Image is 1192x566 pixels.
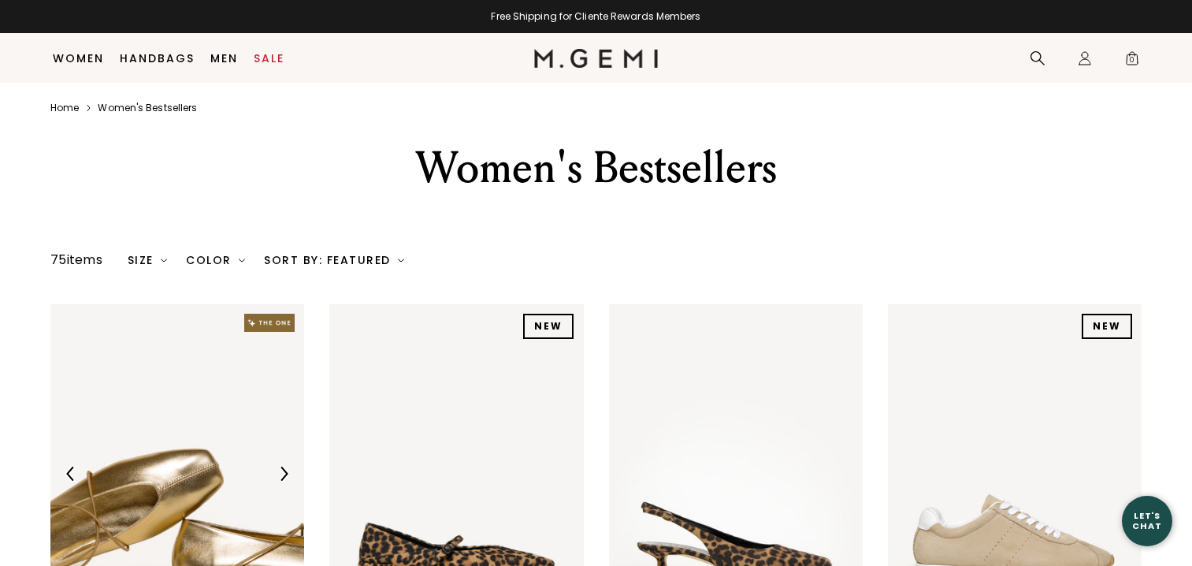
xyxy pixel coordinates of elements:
[523,314,574,339] div: NEW
[120,52,195,65] a: Handbags
[239,257,245,263] img: chevron-down.svg
[210,52,238,65] a: Men
[1124,54,1140,69] span: 0
[254,52,284,65] a: Sale
[277,467,291,481] img: Next Arrow
[534,49,658,68] img: M.Gemi
[323,140,870,196] div: Women's Bestsellers
[128,254,168,266] div: Size
[244,314,295,332] img: The One tag
[161,257,167,263] img: chevron-down.svg
[53,52,104,65] a: Women
[50,251,102,270] div: 75 items
[50,102,79,114] a: Home
[64,467,78,481] img: Previous Arrow
[398,257,404,263] img: chevron-down.svg
[264,254,404,266] div: Sort By: Featured
[1122,511,1172,531] div: Let's Chat
[1082,314,1132,339] div: NEW
[98,102,197,114] a: Women's bestsellers
[186,254,245,266] div: Color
